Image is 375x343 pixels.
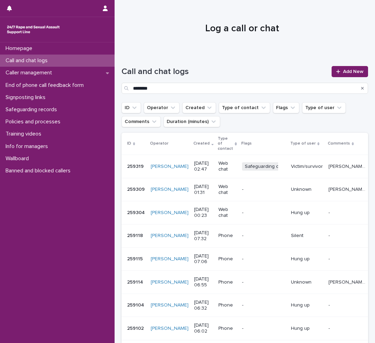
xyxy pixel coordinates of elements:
p: Phone [218,326,236,332]
p: Beth said they were having a bad flashback and struggling with their emotions. Emotional support ... [328,185,369,193]
p: 259104 [127,301,145,308]
p: - [328,231,331,239]
a: [PERSON_NAME] [151,233,189,239]
p: [DATE] 01:31 [194,184,213,196]
p: Type of user [290,140,316,147]
p: [DATE] 07:32 [194,230,213,242]
span: Safeguarding concern [242,162,297,171]
p: - [328,324,331,332]
a: [PERSON_NAME] [151,302,189,308]
button: Flags [273,102,299,113]
p: 259115 [127,255,144,262]
img: rhQMoQhaT3yELyF149Cw [6,23,61,36]
p: Flags [241,140,252,147]
p: Homepage [3,45,38,52]
p: - [242,187,285,193]
p: [DATE] 06:02 [194,322,213,334]
p: Silent [291,233,323,239]
button: Duration (minutes) [164,116,220,127]
p: [DATE] 07:06 [194,253,213,265]
p: Web chat [218,207,236,219]
p: Hung up [291,326,323,332]
p: 259114 [127,278,144,285]
p: Phone [218,279,236,285]
p: Web chat [218,184,236,196]
p: Training videos [3,131,47,137]
p: Lacie; 16 was sexually assaulted by a guy who lives in the same house as her on Sunday. Talked ab... [328,162,369,170]
p: Victim/survivor [291,164,323,170]
p: [DATE] 02:47 [194,161,213,172]
h1: Call and chat logs [122,67,327,77]
p: Caller said they could not hear operator [328,278,369,285]
p: Safeguarding records [3,106,62,113]
p: ID [127,140,131,147]
p: 259304 [127,209,146,216]
p: Comments [328,140,350,147]
p: Web chat [218,161,236,172]
p: Policies and processes [3,119,66,125]
p: Caller management [3,70,58,76]
button: ID [122,102,141,113]
p: Type of contact [218,135,233,153]
p: - [242,279,285,285]
a: [PERSON_NAME] [151,326,189,332]
p: End of phone call feedback form [3,82,89,89]
p: Info for managers [3,143,53,150]
p: Operator [150,140,168,147]
p: Hung up [291,256,323,262]
a: [PERSON_NAME] [151,210,189,216]
a: Add New [332,66,368,77]
p: - [328,209,331,216]
p: [DATE] 06:32 [194,300,213,311]
p: Hung up [291,302,323,308]
p: - [328,301,331,308]
input: Search [122,83,368,94]
p: Unknown [291,279,323,285]
p: - [242,326,285,332]
p: - [242,233,285,239]
a: [PERSON_NAME] [151,279,189,285]
button: Created [182,102,216,113]
p: 259319 [127,162,145,170]
p: [DATE] 00:23 [194,207,213,219]
h1: Log a call or chat [122,23,363,35]
p: Signposting links [3,94,51,101]
p: Phone [218,233,236,239]
p: 259118 [127,231,144,239]
p: Unknown [291,187,323,193]
p: Phone [218,302,236,308]
p: Phone [218,256,236,262]
p: - [328,255,331,262]
button: Operator [144,102,180,113]
a: [PERSON_NAME] [151,164,189,170]
span: Add New [343,69,364,74]
a: [PERSON_NAME] [151,187,189,193]
p: Created [193,140,210,147]
p: - [242,210,285,216]
p: 259102 [127,324,145,332]
p: Call and chat logs [3,57,53,64]
p: - [242,256,285,262]
p: Banned and blocked callers [3,168,76,174]
p: - [242,302,285,308]
p: 259309 [127,185,146,193]
p: [DATE] 06:55 [194,276,213,288]
a: [PERSON_NAME] [151,256,189,262]
button: Type of user [302,102,346,113]
button: Comments [122,116,161,127]
button: Type of contact [219,102,270,113]
p: Hung up [291,210,323,216]
p: Wallboard [3,155,34,162]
